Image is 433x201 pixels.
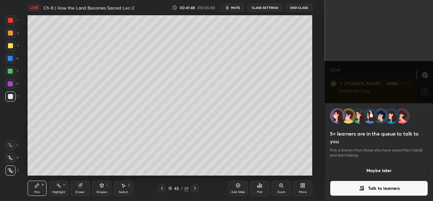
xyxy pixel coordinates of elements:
div: 49 [184,185,189,191]
div: Poll [257,191,262,194]
div: H [63,184,65,187]
div: Add Slide [231,191,245,194]
div: P [42,184,44,187]
div: 1 [5,15,18,25]
div: More [299,191,307,194]
div: / [181,186,183,190]
h4: Ch-8 | How the Land Becomes Sacred Lec-2 [43,5,134,11]
div: Pen [34,191,40,194]
h5: 5+ learners are in the queue to talk to you [330,130,428,145]
div: 4 [5,53,18,64]
div: LIVE [28,4,41,11]
div: 6 [5,79,18,89]
div: L [107,184,108,187]
div: 3 [5,41,18,51]
div: Select [119,191,128,194]
button: mute [221,4,244,11]
div: S [128,184,130,187]
div: X [5,153,19,163]
div: Highlight [52,191,65,194]
button: Talk to learners [330,181,428,196]
span: mute [231,5,240,10]
div: 5 [5,66,18,76]
div: Shapes [96,191,107,194]
button: End Class [286,4,312,11]
div: Eraser [75,191,85,194]
p: Pick a learner from those who have raised their hands and start talking [330,148,428,158]
img: learner-in-queue.1209c913.svg [330,108,410,124]
button: CLASS SETTINGS [248,4,282,11]
div: 7 [5,91,18,102]
div: Z [5,165,19,176]
div: C [5,140,19,150]
div: Zoom [277,191,286,194]
button: Maybe later [330,163,428,178]
div: 2 [5,28,18,38]
div: 43 [173,186,180,190]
